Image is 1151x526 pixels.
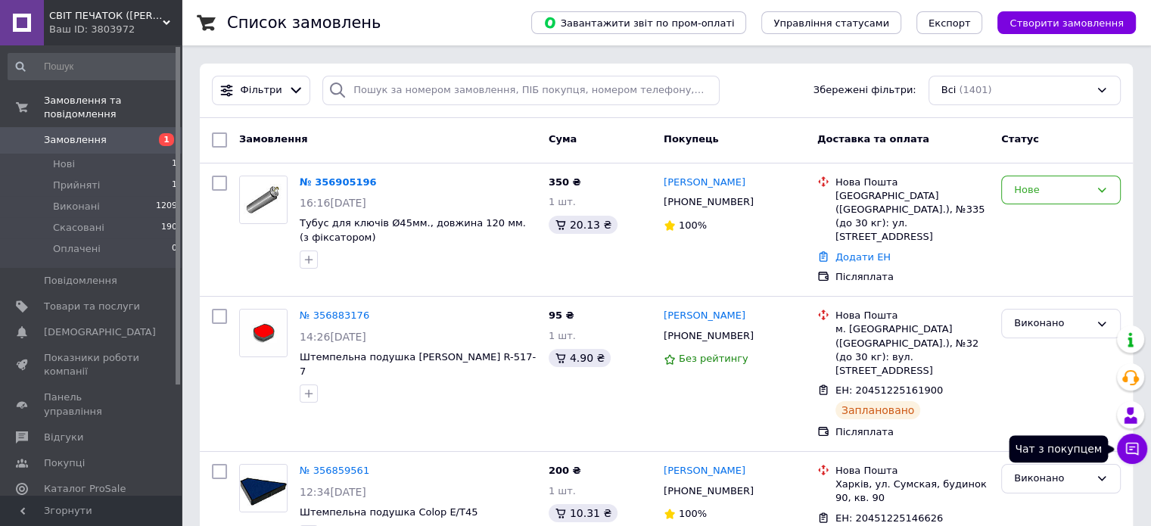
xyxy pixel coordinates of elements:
span: Управління статусами [773,17,889,29]
span: 95 ₴ [549,310,574,321]
div: [PHONE_NUMBER] [661,326,757,346]
span: 100% [679,508,707,519]
a: Фото товару [239,464,288,512]
div: 10.31 ₴ [549,504,617,522]
span: СВІТ ПЕЧАТОК (ФОП Коваленко Є.С.) [49,9,163,23]
span: Покупці [44,456,85,470]
span: Нові [53,157,75,171]
span: Cума [549,133,577,145]
div: Нова Пошта [835,176,989,189]
span: Завантажити звіт по пром-оплаті [543,16,734,30]
span: 350 ₴ [549,176,581,188]
div: Ваш ID: 3803972 [49,23,182,36]
span: 1 [159,133,174,146]
div: Післяплата [835,425,989,439]
div: Харків, ул. Сумская, будинок 90, кв. 90 [835,478,989,505]
span: Оплачені [53,242,101,256]
span: 14:26[DATE] [300,331,366,343]
span: 1209 [156,200,177,213]
button: Управління статусами [761,11,901,34]
span: 190 [161,221,177,235]
a: Додати ЕН [835,251,891,263]
a: № 356859561 [300,465,369,476]
span: ЕН: 20451225146626 [835,512,943,524]
span: 12:34[DATE] [300,486,366,498]
button: Експорт [916,11,983,34]
span: Замовлення [239,133,307,145]
div: 20.13 ₴ [549,216,617,234]
span: 1 [172,179,177,192]
span: 1 шт. [549,330,576,341]
span: (1401) [959,84,991,95]
span: Створити замовлення [1009,17,1124,29]
a: Штемпельна подушка [PERSON_NAME] R-517-7 [300,351,536,377]
span: 16:16[DATE] [300,197,366,209]
div: [PHONE_NUMBER] [661,192,757,212]
span: 100% [679,219,707,231]
span: Фільтри [241,83,282,98]
div: Післяплата [835,270,989,284]
span: Покупець [664,133,719,145]
span: Відгуки [44,431,83,444]
span: Замовлення [44,133,107,147]
span: Всі [941,83,957,98]
span: Збережені фільтри: [813,83,916,98]
a: [PERSON_NAME] [664,464,745,478]
a: [PERSON_NAME] [664,176,745,190]
div: [PHONE_NUMBER] [661,481,757,501]
input: Пошук за номером замовлення, ПІБ покупця, номером телефону, Email, номером накладної [322,76,720,105]
img: Фото товару [240,176,287,223]
a: [PERSON_NAME] [664,309,745,323]
div: Нове [1014,182,1090,198]
div: Виконано [1014,471,1090,487]
a: Створити замовлення [982,17,1136,28]
a: Фото товару [239,176,288,224]
span: Скасовані [53,221,104,235]
div: Виконано [1014,316,1090,331]
h1: Список замовлень [227,14,381,32]
a: № 356905196 [300,176,377,188]
button: Створити замовлення [997,11,1136,34]
div: [GEOGRAPHIC_DATA] ([GEOGRAPHIC_DATA].), №335 (до 30 кг): ул. [STREET_ADDRESS] [835,189,989,244]
span: 0 [172,242,177,256]
span: Показники роботи компанії [44,351,140,378]
span: Доставка та оплата [817,133,929,145]
input: Пошук [8,53,179,80]
span: Без рейтингу [679,353,748,364]
span: Панель управління [44,391,140,418]
div: м. [GEOGRAPHIC_DATA] ([GEOGRAPHIC_DATA].), №32 (до 30 кг): вул. [STREET_ADDRESS] [835,322,989,378]
div: Нова Пошта [835,464,989,478]
a: Тубус для ключів Ø45мм., довжина 120 мм. (з фіксатором) [300,217,526,243]
span: 1 [172,157,177,171]
div: 4.90 ₴ [549,349,611,367]
span: ЕН: 20451225161900 [835,384,943,396]
span: Товари та послуги [44,300,140,313]
a: № 356883176 [300,310,369,321]
img: Фото товару [240,310,287,356]
span: 1 шт. [549,196,576,207]
div: Заплановано [835,401,921,419]
a: Фото товару [239,309,288,357]
div: Чат з покупцем [1009,435,1108,462]
span: Каталог ProSale [44,482,126,496]
span: 200 ₴ [549,465,581,476]
img: Фото товару [240,465,287,512]
span: Експорт [929,17,971,29]
span: 1 шт. [549,485,576,496]
button: Завантажити звіт по пром-оплаті [531,11,746,34]
span: Замовлення та повідомлення [44,94,182,121]
span: Повідомлення [44,274,117,288]
button: Чат з покупцем [1117,434,1147,464]
span: Прийняті [53,179,100,192]
div: Нова Пошта [835,309,989,322]
span: Виконані [53,200,100,213]
span: Статус [1001,133,1039,145]
span: [DEMOGRAPHIC_DATA] [44,325,156,339]
a: Штемпельна подушка Colop E/T45 [300,506,478,518]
